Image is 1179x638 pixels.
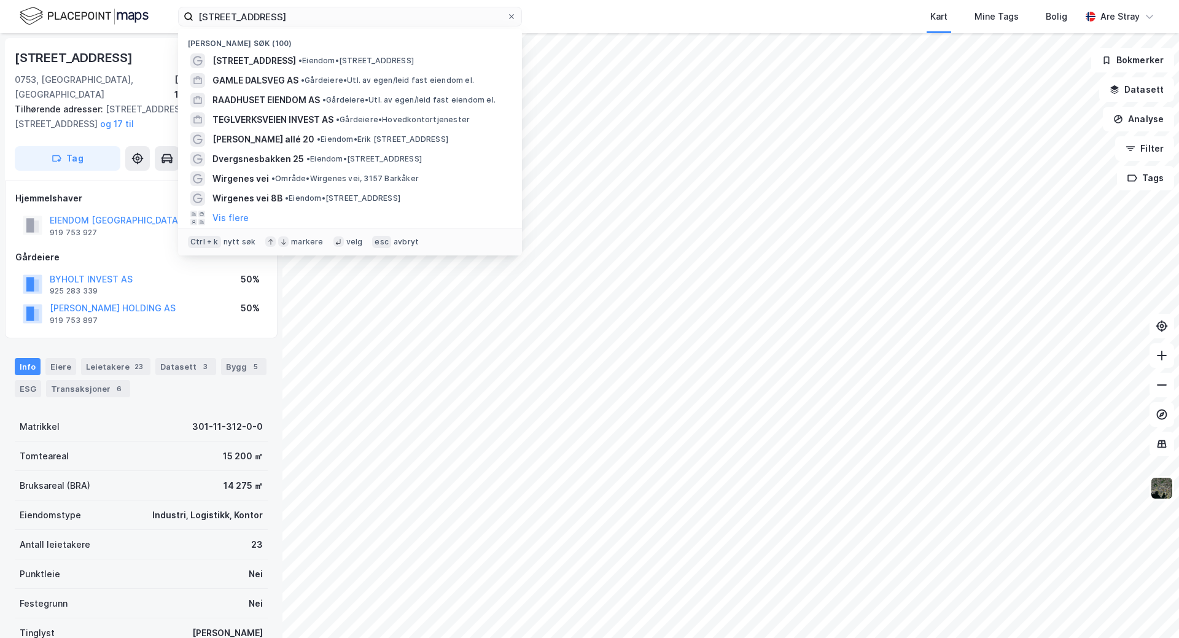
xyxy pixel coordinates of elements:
[975,9,1019,24] div: Mine Tags
[249,360,262,373] div: 5
[212,73,298,88] span: GAMLE DALSVEG AS
[317,134,321,144] span: •
[285,193,400,203] span: Eiendom • [STREET_ADDRESS]
[20,419,60,434] div: Matrikkel
[306,154,310,163] span: •
[322,95,326,104] span: •
[346,237,363,247] div: velg
[15,250,267,265] div: Gårdeiere
[132,360,146,373] div: 23
[15,358,41,375] div: Info
[212,191,282,206] span: Wirgenes vei 8B
[317,134,448,144] span: Eiendom • Erik [STREET_ADDRESS]
[15,146,120,171] button: Tag
[212,53,296,68] span: [STREET_ADDRESS]
[372,236,391,248] div: esc
[1046,9,1067,24] div: Bolig
[152,508,263,523] div: Industri, Logistikk, Kontor
[20,567,60,582] div: Punktleie
[223,449,263,464] div: 15 200 ㎡
[113,383,125,395] div: 6
[20,596,68,611] div: Festegrunn
[155,358,216,375] div: Datasett
[50,316,98,325] div: 919 753 897
[249,596,263,611] div: Nei
[15,48,135,68] div: [STREET_ADDRESS]
[199,360,211,373] div: 3
[212,152,304,166] span: Dvergsnesbakken 25
[306,154,422,164] span: Eiendom • [STREET_ADDRESS]
[1091,48,1174,72] button: Bokmerker
[20,537,90,552] div: Antall leietakere
[336,115,340,124] span: •
[224,237,256,247] div: nytt søk
[224,478,263,493] div: 14 275 ㎡
[45,358,76,375] div: Eiere
[15,104,106,114] span: Tilhørende adresser:
[212,112,333,127] span: TEGLVERKSVEIEN INVEST AS
[241,301,260,316] div: 50%
[15,72,174,102] div: 0753, [GEOGRAPHIC_DATA], [GEOGRAPHIC_DATA]
[174,72,268,102] div: [GEOGRAPHIC_DATA], 11/312
[285,193,289,203] span: •
[221,358,267,375] div: Bygg
[212,93,320,107] span: RAADHUSET EIENDOM AS
[15,191,267,206] div: Hjemmelshaver
[193,7,507,26] input: Søk på adresse, matrikkel, gårdeiere, leietakere eller personer
[301,76,305,85] span: •
[301,76,474,85] span: Gårdeiere • Utl. av egen/leid fast eiendom el.
[188,236,221,248] div: Ctrl + k
[212,211,249,225] button: Vis flere
[20,508,81,523] div: Eiendomstype
[1117,166,1174,190] button: Tags
[930,9,947,24] div: Kart
[298,56,302,65] span: •
[1103,107,1174,131] button: Analyse
[50,228,97,238] div: 919 753 927
[1118,579,1179,638] iframe: Chat Widget
[50,286,98,296] div: 925 283 339
[1100,9,1140,24] div: Are Stray
[249,567,263,582] div: Nei
[251,537,263,552] div: 23
[81,358,150,375] div: Leietakere
[271,174,275,183] span: •
[20,478,90,493] div: Bruksareal (BRA)
[336,115,470,125] span: Gårdeiere • Hovedkontortjenester
[212,171,269,186] span: Wirgenes vei
[192,419,263,434] div: 301-11-312-0-0
[241,272,260,287] div: 50%
[291,237,323,247] div: markere
[20,6,149,27] img: logo.f888ab2527a4732fd821a326f86c7f29.svg
[46,380,130,397] div: Transaksjoner
[394,237,419,247] div: avbryt
[271,174,419,184] span: Område • Wirgenes vei, 3157 Barkåker
[298,56,414,66] span: Eiendom • [STREET_ADDRESS]
[20,449,69,464] div: Tomteareal
[1150,477,1173,500] img: 9k=
[15,102,258,131] div: [STREET_ADDRESS], [STREET_ADDRESS]
[1115,136,1174,161] button: Filter
[212,132,314,147] span: [PERSON_NAME] allé 20
[178,29,522,51] div: [PERSON_NAME] søk (100)
[322,95,496,105] span: Gårdeiere • Utl. av egen/leid fast eiendom el.
[15,380,41,397] div: ESG
[1099,77,1174,102] button: Datasett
